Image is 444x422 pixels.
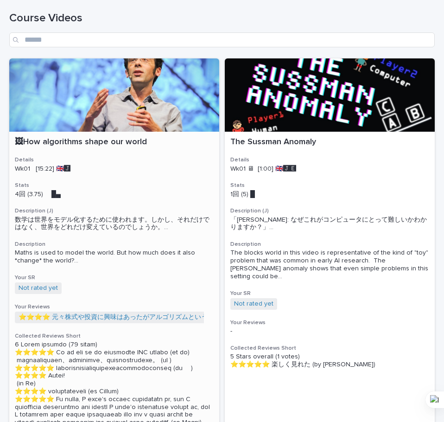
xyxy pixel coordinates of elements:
[234,300,273,308] a: Not rated yet
[9,32,435,47] input: Search
[15,137,214,147] p: 🖼How algorithms shape our world
[230,156,429,164] h3: Details
[15,182,214,189] h3: Stats
[230,216,429,232] div: 「サスマン・アノマリー: なぜこれがコンピュータにとって難しいかわかりますか？」 この動画に登場するブロックの世界は、初期のAI研究でよく見られた「おもちゃ」のように身近な問題の代表です。 サス...
[230,182,429,189] h3: Stats
[230,290,429,297] h3: Your SR
[230,191,429,198] p: 1回 (5) █
[15,332,214,340] h3: Collected Reviews Short
[15,165,214,173] p: Wk01 [15:22] 🇬🇧🅹️
[230,216,429,232] span: 「[PERSON_NAME]: なぜこれがコンピュータにとって難しいかわかりますか？」 ...
[15,207,214,215] h3: Description (J)
[15,249,214,265] span: Maths is used to model the world. But how much does it also *change* the world? ...
[230,249,429,280] span: The blocks world in this video is representative of the kind of "toy" problem that was common in ...
[230,241,429,248] h3: Description
[19,284,58,292] a: Not rated yet
[15,249,214,265] div: Maths is used to model the world. But how much does it also *change* the world? You will hear the...
[230,165,429,173] p: Wk01 🖥 [1:00] 🇬🇧🅹️🅴️
[230,327,429,335] p: -
[15,241,214,248] h3: Description
[230,345,429,352] h3: Collected Reviews Short
[9,12,435,25] h1: Course Videos
[230,353,429,369] p: 5 Stars overall (1 votes) ⭐️⭐️⭐️⭐️⭐️ 楽しく見れた (by [PERSON_NAME])
[15,191,214,198] p: 4回 (3.75) █▄
[15,274,214,281] h3: Your SR
[15,303,214,311] h3: Your Reviews
[230,137,429,147] p: The Sussman Anomaly
[230,319,429,326] h3: Your Reviews
[15,216,214,232] span: 数学は世界をモデル化するために使われます。しかし、それだけではなく、世界をどれだけ変えているのでしょうか。 ...
[15,216,214,232] div: 数学は世界をモデル化するために使われます。しかし、それだけではなく、世界をどれだけ変えているのでしょうか。 ブラックボックス」という言葉を耳にすることがありますが、これは実際には理解できない方法...
[15,156,214,164] h3: Details
[230,207,429,215] h3: Description (J)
